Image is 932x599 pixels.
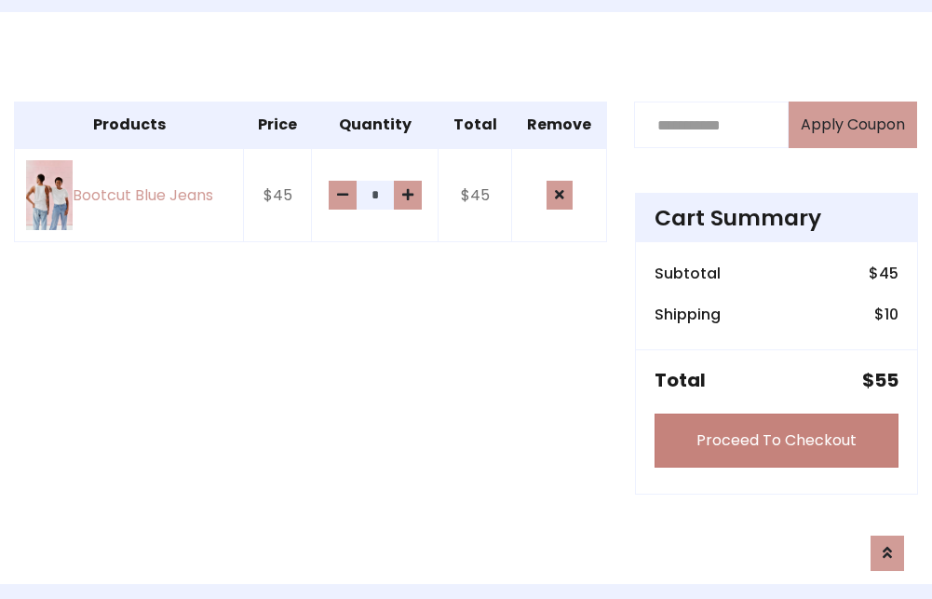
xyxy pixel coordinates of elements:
h6: Shipping [655,306,721,323]
h6: Subtotal [655,265,721,282]
h5: $ [862,369,898,391]
span: 10 [885,304,898,325]
h5: Total [655,369,706,391]
th: Quantity [312,102,439,149]
button: Apply Coupon [789,102,917,148]
a: Bootcut Blue Jeans [26,160,232,230]
span: 45 [879,263,898,284]
h6: $ [869,265,898,282]
td: $45 [439,148,511,241]
h4: Cart Summary [655,205,898,231]
th: Total [439,102,511,149]
span: 55 [874,367,898,393]
td: $45 [244,148,312,241]
h6: $ [874,306,898,323]
a: Proceed To Checkout [655,414,898,468]
th: Price [244,102,312,149]
th: Remove [511,102,606,149]
th: Products [15,102,244,149]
